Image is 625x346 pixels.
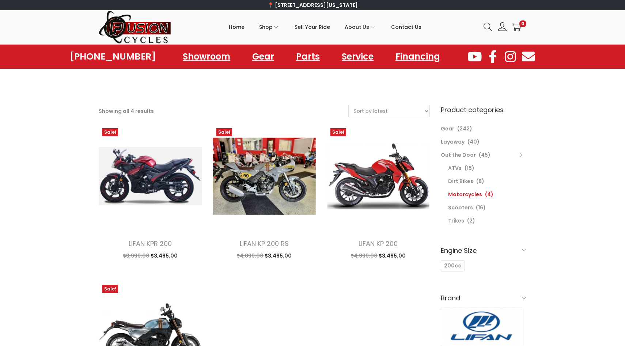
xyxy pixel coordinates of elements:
span: 3,999.00 [123,252,149,259]
a: About Us [345,11,376,43]
span: Sell Your Ride [295,18,330,36]
a: Out the Door [441,151,476,159]
span: (15) [465,164,474,172]
a: 0 [512,23,521,31]
span: (4) [485,191,493,198]
span: (40) [467,138,480,145]
p: Showing all 4 results [99,106,154,116]
a: 📍 [STREET_ADDRESS][US_STATE] [268,1,358,9]
a: Scooters [448,204,473,211]
a: [PHONE_NUMBER] [70,52,156,62]
span: $ [351,252,354,259]
span: 3,495.00 [265,252,292,259]
span: Contact Us [391,18,421,36]
a: Contact Us [391,11,421,43]
span: (45) [479,151,490,159]
a: Motorcycles [448,191,482,198]
a: Trikes [448,217,464,224]
a: Service [334,48,381,65]
nav: Menu [175,48,447,65]
img: Woostify retina logo [99,10,172,44]
span: $ [236,252,240,259]
span: (242) [457,125,472,132]
a: Layaway [441,138,465,145]
span: 3,495.00 [379,252,406,259]
select: Shop order [349,105,429,117]
span: $ [379,252,382,259]
a: Financing [388,48,447,65]
span: $ [123,252,126,259]
span: 4,899.00 [236,252,264,259]
h6: Product categories [441,105,526,115]
a: LIFAN KPR 200 [129,239,172,248]
span: (8) [476,178,484,185]
a: Gear [245,48,281,65]
span: $ [151,252,154,259]
span: 200cc [444,262,461,270]
a: ATVs [448,164,462,172]
span: (2) [467,217,475,224]
a: LIFAN KP 200 [359,239,398,248]
a: Gear [441,125,454,132]
a: Home [229,11,245,43]
a: Parts [289,48,327,65]
span: About Us [345,18,369,36]
a: Sell Your Ride [295,11,330,43]
span: 3,495.00 [151,252,178,259]
span: 4,399.00 [351,252,378,259]
nav: Primary navigation [172,11,478,43]
a: Shop [259,11,280,43]
a: Dirt Bikes [448,178,473,185]
a: Showroom [175,48,238,65]
span: Shop [259,18,273,36]
span: Home [229,18,245,36]
h6: Brand [441,289,526,307]
a: LIFAN KP 200 RS [240,239,289,248]
span: $ [265,252,268,259]
span: (16) [476,204,486,211]
h6: Engine Size [441,242,526,259]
